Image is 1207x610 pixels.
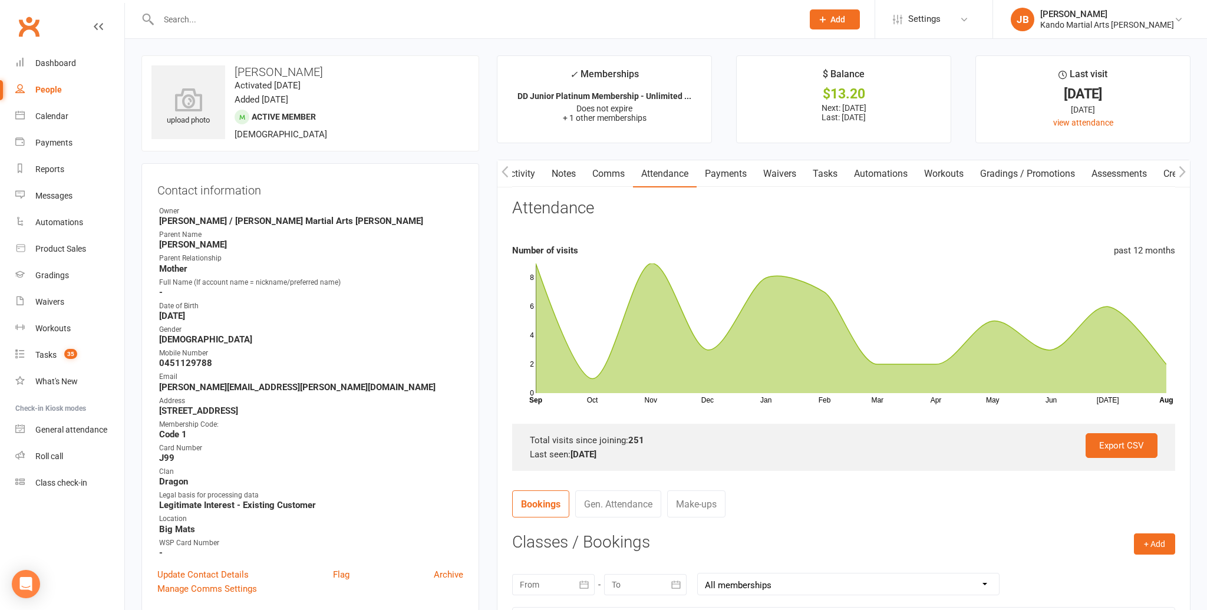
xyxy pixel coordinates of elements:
[157,568,249,582] a: Update Contact Details
[15,289,124,315] a: Waivers
[987,88,1179,100] div: [DATE]
[830,15,845,24] span: Add
[159,524,463,535] strong: Big Mats
[159,490,463,501] div: Legal basis for processing data
[159,311,463,321] strong: [DATE]
[159,538,463,549] div: WSP Card Number
[15,342,124,368] a: Tasks 35
[159,216,463,226] strong: [PERSON_NAME] / [PERSON_NAME] Martial Arts [PERSON_NAME]
[151,88,225,127] div: upload photo
[512,245,578,256] strong: Number of visits
[159,287,463,298] strong: -
[159,348,463,359] div: Mobile Number
[159,548,463,558] strong: -
[35,191,72,200] div: Messages
[15,262,124,289] a: Gradings
[64,349,77,359] span: 35
[667,490,725,517] a: Make-ups
[576,104,632,113] span: Does not expire
[159,263,463,274] strong: Mother
[517,91,691,101] strong: DD Junior Platinum Membership - Unlimited ...
[159,395,463,407] div: Address
[155,11,794,28] input: Search...
[496,160,543,187] a: Activity
[159,301,463,312] div: Date of Birth
[916,160,972,187] a: Workouts
[15,156,124,183] a: Reports
[35,478,87,487] div: Class check-in
[35,451,63,461] div: Roll call
[35,425,107,434] div: General attendance
[151,65,469,78] h3: [PERSON_NAME]
[157,179,463,197] h3: Contact information
[15,443,124,470] a: Roll call
[512,490,569,517] a: Bookings
[1134,533,1175,555] button: + Add
[570,449,596,460] strong: [DATE]
[252,112,316,121] span: Active member
[530,447,1157,461] div: Last seen:
[570,69,578,80] i: ✓
[434,568,463,582] a: Archive
[159,405,463,416] strong: [STREET_ADDRESS]
[15,209,124,236] a: Automations
[159,371,463,383] div: Email
[697,160,755,187] a: Payments
[35,377,78,386] div: What's New
[35,297,64,306] div: Waivers
[1040,19,1174,30] div: Kando Martial Arts [PERSON_NAME]
[15,315,124,342] a: Workouts
[972,160,1083,187] a: Gradings / Promotions
[563,113,647,123] span: + 1 other memberships
[35,324,71,333] div: Workouts
[987,103,1179,116] div: [DATE]
[810,9,860,29] button: Add
[35,217,83,227] div: Automations
[35,164,64,174] div: Reports
[35,111,68,121] div: Calendar
[755,160,804,187] a: Waivers
[628,435,644,446] strong: 251
[159,419,463,430] div: Membership Code:
[235,129,327,140] span: [DEMOGRAPHIC_DATA]
[823,67,865,88] div: $ Balance
[35,271,69,280] div: Gradings
[633,160,697,187] a: Attendance
[15,183,124,209] a: Messages
[159,513,463,525] div: Location
[235,94,288,105] time: Added [DATE]
[1011,8,1034,31] div: JB
[159,229,463,240] div: Parent Name
[159,277,463,288] div: Full Name (If account name = nickname/preferred name)
[846,160,916,187] a: Automations
[15,77,124,103] a: People
[159,443,463,454] div: Card Number
[543,160,584,187] a: Notes
[159,466,463,477] div: Clan
[159,358,463,368] strong: 0451129788
[159,253,463,264] div: Parent Relationship
[159,453,463,463] strong: J99
[804,160,846,187] a: Tasks
[512,533,1175,552] h3: Classes / Bookings
[1058,67,1107,88] div: Last visit
[159,382,463,393] strong: [PERSON_NAME][EMAIL_ADDRESS][PERSON_NAME][DOMAIN_NAME]
[1083,160,1155,187] a: Assessments
[908,6,941,32] span: Settings
[159,239,463,250] strong: [PERSON_NAME]
[14,12,44,41] a: Clubworx
[15,417,124,443] a: General attendance kiosk mode
[235,80,301,91] time: Activated [DATE]
[512,199,594,217] h3: Attendance
[575,490,661,517] a: Gen. Attendance
[35,58,76,68] div: Dashboard
[159,429,463,440] strong: Code 1
[1086,433,1157,458] a: Export CSV
[15,103,124,130] a: Calendar
[570,67,639,88] div: Memberships
[159,324,463,335] div: Gender
[1053,118,1113,127] a: view attendance
[1114,243,1175,258] div: past 12 months
[15,470,124,496] a: Class kiosk mode
[15,50,124,77] a: Dashboard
